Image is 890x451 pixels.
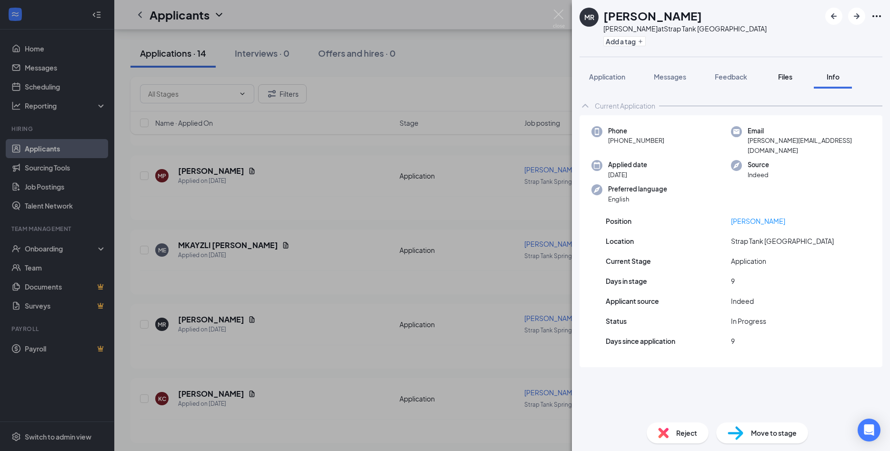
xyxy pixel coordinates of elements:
svg: ArrowLeftNew [828,10,840,22]
span: Source [748,160,769,170]
div: MR [584,12,594,22]
span: [PERSON_NAME][EMAIL_ADDRESS][DOMAIN_NAME] [748,136,870,155]
span: [PHONE_NUMBER] [608,136,664,145]
span: In Progress [731,316,766,326]
span: Indeed [748,170,769,180]
span: Location [606,236,634,246]
span: 9 [731,276,735,286]
span: Phone [608,126,664,136]
a: [PERSON_NAME] [731,217,785,225]
span: Feedback [715,72,747,81]
button: ArrowRight [848,8,865,25]
span: Applicant source [606,296,659,306]
div: Current Application [595,101,655,110]
span: Current Stage [606,256,651,266]
span: [DATE] [608,170,647,180]
span: Messages [654,72,686,81]
span: Files [778,72,792,81]
div: [PERSON_NAME] at Strap Tank [GEOGRAPHIC_DATA] [603,24,767,33]
span: Days since application [606,336,675,346]
span: Move to stage [751,428,797,438]
span: English [608,194,667,204]
span: Applied date [608,160,647,170]
span: Preferred language [608,184,667,194]
span: Reject [676,428,697,438]
span: Position [606,216,631,226]
svg: Ellipses [871,10,882,22]
span: Status [606,316,627,326]
svg: Plus [638,39,643,44]
svg: ChevronUp [580,100,591,111]
span: Info [827,72,840,81]
span: Email [748,126,870,136]
svg: ArrowRight [851,10,862,22]
button: PlusAdd a tag [603,36,646,46]
span: Application [731,256,766,266]
button: ArrowLeftNew [825,8,842,25]
span: Indeed [731,296,754,306]
span: Application [589,72,625,81]
h1: [PERSON_NAME] [603,8,702,24]
span: 9 [731,336,735,346]
span: Strap Tank [GEOGRAPHIC_DATA] [731,236,834,246]
div: Open Intercom Messenger [858,419,880,441]
span: Days in stage [606,276,647,286]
